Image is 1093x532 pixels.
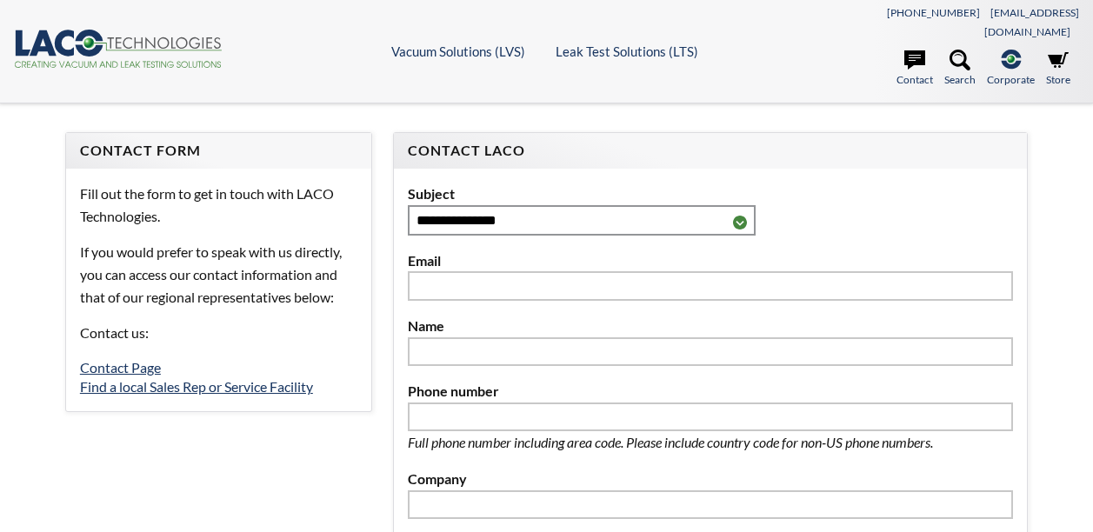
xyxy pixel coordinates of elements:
a: Leak Test Solutions (LTS) [556,43,698,59]
p: Fill out the form to get in touch with LACO Technologies. [80,183,357,227]
p: If you would prefer to speak with us directly, you can access our contact information and that of... [80,241,357,308]
label: Email [408,249,1013,272]
h4: Contact LACO [408,142,1013,160]
a: Find a local Sales Rep or Service Facility [80,378,313,395]
a: Vacuum Solutions (LVS) [391,43,525,59]
a: [PHONE_NUMBER] [887,6,980,19]
p: Contact us: [80,322,357,344]
a: [EMAIL_ADDRESS][DOMAIN_NAME] [984,6,1079,38]
label: Name [408,315,1013,337]
a: Store [1046,50,1070,88]
a: Search [944,50,976,88]
p: Full phone number including area code. Please include country code for non-US phone numbers. [408,431,990,454]
a: Contact Page [80,359,161,376]
span: Corporate [987,71,1035,88]
label: Company [408,468,1013,490]
label: Phone number [408,380,1013,402]
a: Contact [896,50,933,88]
label: Subject [408,183,1013,205]
h4: Contact Form [80,142,357,160]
